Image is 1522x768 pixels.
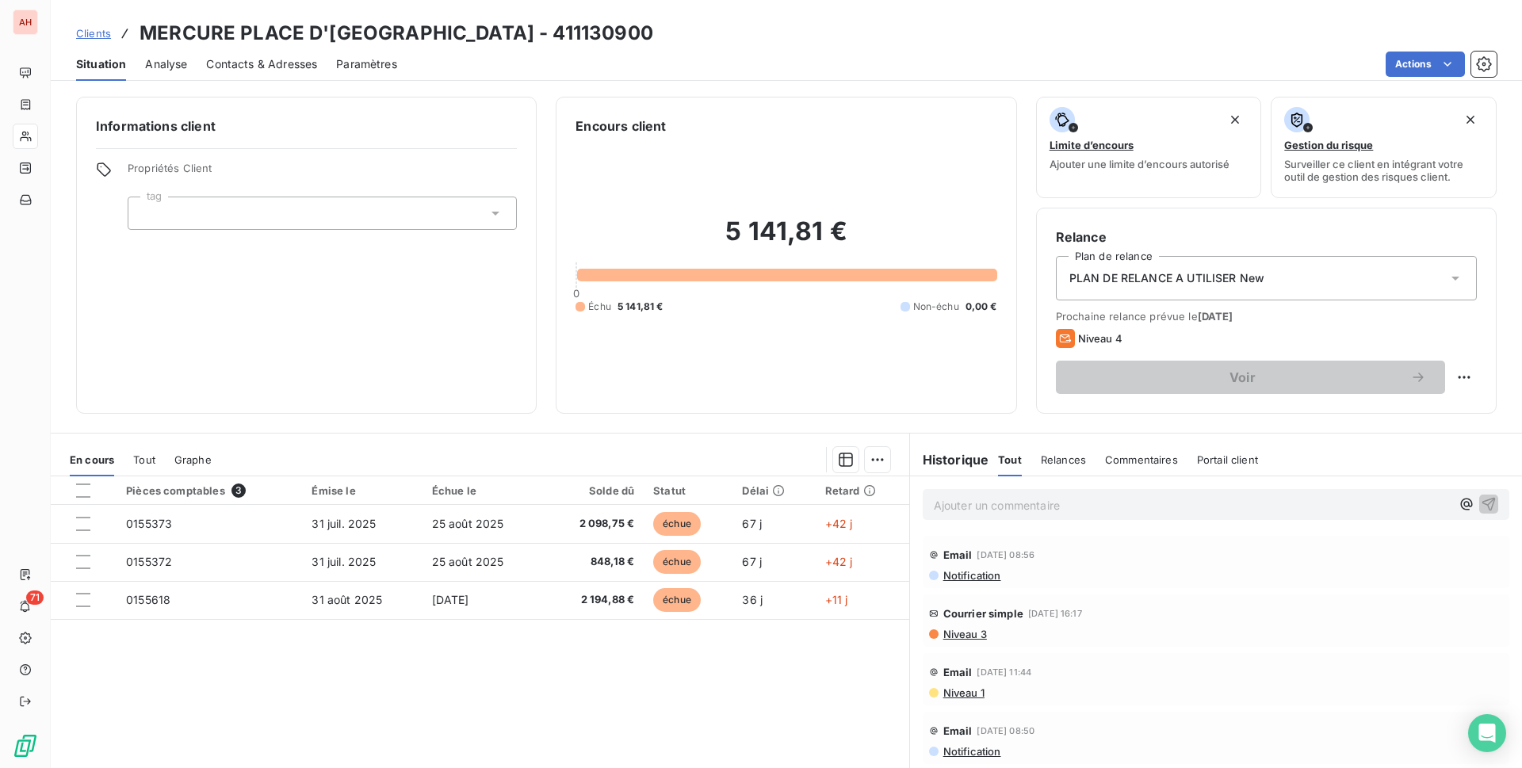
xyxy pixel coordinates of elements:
span: Tout [998,453,1022,466]
span: Notification [942,569,1001,582]
span: Ajouter une limite d’encours autorisé [1050,158,1229,170]
span: Commentaires [1105,453,1178,466]
span: Niveau 4 [1078,332,1122,345]
div: Délai [742,484,805,497]
span: Email [943,548,973,561]
button: Limite d’encoursAjouter une limite d’encours autorisé [1036,97,1262,198]
span: 0,00 € [966,300,997,314]
span: Paramètres [336,56,397,72]
h6: Historique [910,450,989,469]
span: +42 j [825,517,853,530]
span: Propriétés Client [128,162,517,184]
span: Niveau 1 [942,686,985,699]
span: +11 j [825,593,848,606]
span: 848,18 € [554,554,634,570]
span: 31 juil. 2025 [312,555,376,568]
span: 25 août 2025 [432,555,504,568]
div: Retard [825,484,900,497]
div: Statut [653,484,723,497]
span: Clients [76,27,111,40]
div: Solde dû [554,484,634,497]
div: Émise le [312,484,412,497]
span: Tout [133,453,155,466]
span: échue [653,588,701,612]
span: 0155618 [126,593,170,606]
span: 31 juil. 2025 [312,517,376,530]
div: Échue le [432,484,535,497]
span: 5 141,81 € [618,300,663,314]
span: Analyse [145,56,187,72]
span: +42 j [825,555,853,568]
span: échue [653,512,701,536]
span: 2 098,75 € [554,516,634,532]
img: Logo LeanPay [13,733,38,758]
span: 31 août 2025 [312,593,382,606]
span: 36 j [742,593,763,606]
span: Limite d’encours [1050,139,1134,151]
span: 0155373 [126,517,172,530]
span: 0155372 [126,555,172,568]
span: Relances [1041,453,1086,466]
span: Email [943,666,973,678]
div: AH [13,10,38,35]
button: Voir [1056,361,1445,394]
button: Gestion du risqueSurveiller ce client en intégrant votre outil de gestion des risques client. [1271,97,1497,198]
span: Portail client [1197,453,1258,466]
a: Clients [76,25,111,41]
span: 3 [231,483,246,498]
span: En cours [70,453,114,466]
h6: Informations client [96,117,517,136]
h6: Relance [1056,227,1477,246]
span: Email [943,724,973,737]
span: [DATE] 08:50 [977,726,1034,736]
span: 67 j [742,517,762,530]
span: [DATE] 08:56 [977,550,1034,560]
span: 0 [573,287,579,300]
span: Situation [76,56,126,72]
button: Actions [1386,52,1465,77]
span: Prochaine relance prévue le [1056,310,1477,323]
span: Niveau 3 [942,628,987,640]
span: Graphe [174,453,212,466]
span: Courrier simple [943,607,1023,620]
span: Surveiller ce client en intégrant votre outil de gestion des risques client. [1284,158,1483,183]
h3: MERCURE PLACE D'[GEOGRAPHIC_DATA] - 411130900 [140,19,653,48]
span: Non-échu [913,300,959,314]
span: Gestion du risque [1284,139,1373,151]
input: Ajouter une valeur [141,206,154,220]
h6: Encours client [576,117,666,136]
span: échue [653,550,701,574]
span: PLAN DE RELANCE A UTILISER New [1069,270,1265,286]
span: Voir [1075,371,1410,384]
span: [DATE] [432,593,469,606]
div: Open Intercom Messenger [1468,714,1506,752]
h2: 5 141,81 € [576,216,996,263]
span: Notification [942,745,1001,758]
span: 71 [26,590,44,605]
span: 67 j [742,555,762,568]
span: Contacts & Adresses [206,56,317,72]
span: [DATE] [1198,310,1233,323]
span: [DATE] 11:44 [977,667,1031,677]
div: Pièces comptables [126,483,293,498]
span: [DATE] 16:17 [1028,609,1082,618]
span: Échu [588,300,611,314]
span: 2 194,88 € [554,592,634,608]
span: 25 août 2025 [432,517,504,530]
